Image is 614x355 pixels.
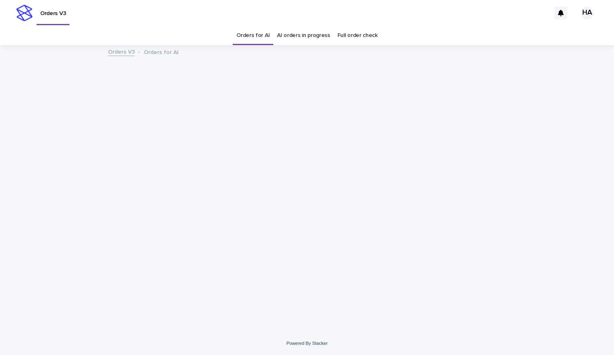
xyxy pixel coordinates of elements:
[286,341,327,346] a: Powered By Stacker
[337,26,378,45] a: Full order check
[581,6,594,19] div: HA
[236,26,270,45] a: Orders for AI
[144,47,179,56] p: Orders for AI
[16,5,32,21] img: stacker-logo-s-only.png
[277,26,330,45] a: AI orders in progress
[108,47,135,56] a: Orders V3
